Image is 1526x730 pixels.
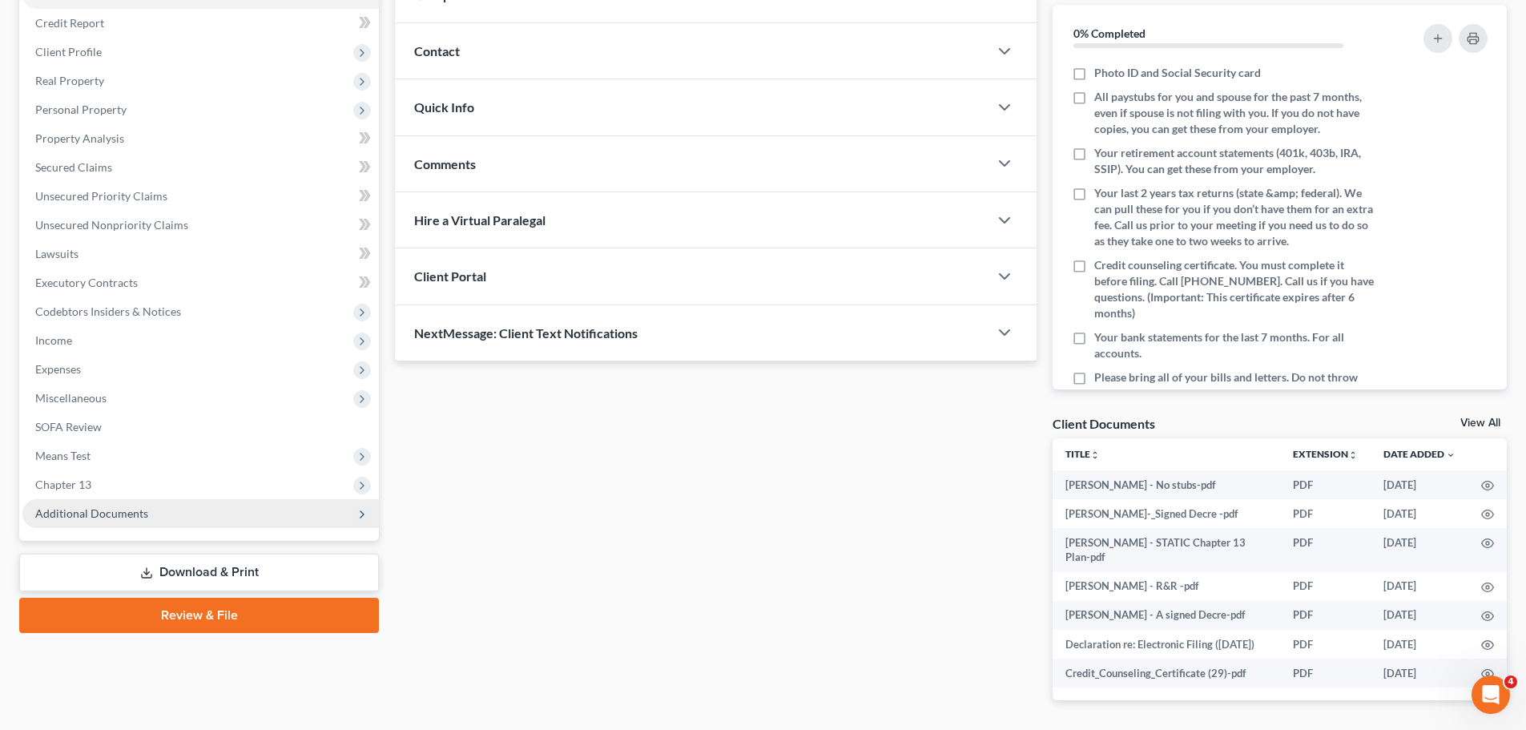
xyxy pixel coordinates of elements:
[1280,601,1371,630] td: PDF
[1371,630,1468,659] td: [DATE]
[1371,572,1468,601] td: [DATE]
[22,211,379,240] a: Unsecured Nonpriority Claims
[22,413,379,442] a: SOFA Review
[35,391,107,405] span: Miscellaneous
[35,506,148,520] span: Additional Documents
[1073,26,1146,40] strong: 0% Completed
[1053,528,1280,572] td: [PERSON_NAME] - STATIC Chapter 13 Plan-pdf
[35,362,81,376] span: Expenses
[1053,415,1155,432] div: Client Documents
[1280,528,1371,572] td: PDF
[1094,89,1379,137] span: All paystubs for you and spouse for the past 7 months, even if spouse is not filing with you. If ...
[1446,450,1456,460] i: expand_more
[35,74,104,87] span: Real Property
[1280,572,1371,601] td: PDF
[1094,65,1261,81] span: Photo ID and Social Security card
[1090,450,1100,460] i: unfold_more
[1371,601,1468,630] td: [DATE]
[1065,448,1100,460] a: Titleunfold_more
[1504,676,1517,688] span: 4
[1053,659,1280,688] td: Credit_Counseling_Certificate (29)-pdf
[1371,528,1468,572] td: [DATE]
[22,182,379,211] a: Unsecured Priority Claims
[22,268,379,297] a: Executory Contracts
[1094,185,1379,249] span: Your last 2 years tax returns (state &amp; federal). We can pull these for you if you don’t have ...
[1371,659,1468,688] td: [DATE]
[414,212,546,228] span: Hire a Virtual Paralegal
[22,124,379,153] a: Property Analysis
[35,160,112,174] span: Secured Claims
[35,305,181,318] span: Codebtors Insiders & Notices
[414,268,486,284] span: Client Portal
[1371,499,1468,528] td: [DATE]
[1280,499,1371,528] td: PDF
[1053,499,1280,528] td: [PERSON_NAME]-_Signed Decre -pdf
[35,131,124,145] span: Property Analysis
[35,103,127,116] span: Personal Property
[1094,369,1379,401] span: Please bring all of your bills and letters. Do not throw them away.
[1094,257,1379,321] span: Credit counseling certificate. You must complete it before filing. Call [PHONE_NUMBER]. Call us i...
[22,240,379,268] a: Lawsuits
[22,9,379,38] a: Credit Report
[1293,448,1358,460] a: Extensionunfold_more
[1371,470,1468,499] td: [DATE]
[1053,470,1280,499] td: [PERSON_NAME] - No stubs-pdf
[1053,601,1280,630] td: [PERSON_NAME] - A signed Decre-pdf
[35,449,91,462] span: Means Test
[35,478,91,491] span: Chapter 13
[1280,659,1371,688] td: PDF
[1348,450,1358,460] i: unfold_more
[35,276,138,289] span: Executory Contracts
[19,554,379,591] a: Download & Print
[1053,572,1280,601] td: [PERSON_NAME] - R&R -pdf
[1383,448,1456,460] a: Date Added expand_more
[1053,630,1280,659] td: Declaration re: Electronic Filing ([DATE])
[35,189,167,203] span: Unsecured Priority Claims
[35,218,188,232] span: Unsecured Nonpriority Claims
[1094,329,1379,361] span: Your bank statements for the last 7 months. For all accounts.
[414,325,638,341] span: NextMessage: Client Text Notifications
[1280,630,1371,659] td: PDF
[1094,145,1379,177] span: Your retirement account statements (401k, 403b, IRA, SSIP). You can get these from your employer.
[35,247,79,260] span: Lawsuits
[35,16,104,30] span: Credit Report
[19,598,379,633] a: Review & File
[1280,470,1371,499] td: PDF
[1472,676,1510,714] iframe: Intercom live chat
[35,333,72,347] span: Income
[414,43,460,58] span: Contact
[35,420,102,434] span: SOFA Review
[35,45,102,58] span: Client Profile
[22,153,379,182] a: Secured Claims
[414,99,474,115] span: Quick Info
[414,156,476,171] span: Comments
[1460,417,1500,429] a: View All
